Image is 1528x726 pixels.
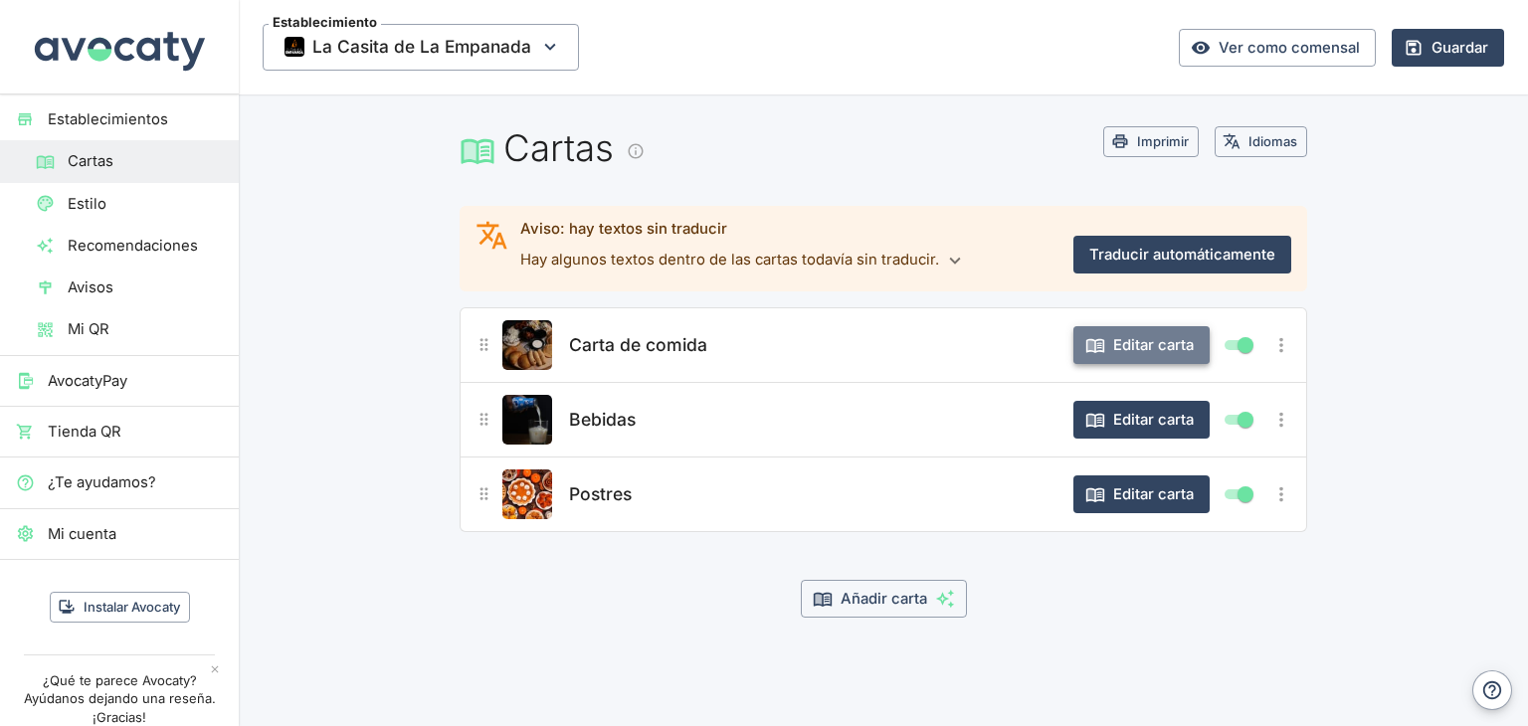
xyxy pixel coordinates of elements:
[285,37,304,57] img: Thumbnail
[1179,29,1376,67] a: Ver como comensal
[312,32,531,62] span: La Casita de La Empanada
[502,395,552,445] img: Bebidas
[1073,326,1210,364] button: Editar carta
[269,16,381,29] span: Establecimiento
[68,318,223,340] span: Mi QR
[569,331,707,359] span: Carta de comida
[68,150,223,172] span: Cartas
[460,126,1103,170] h1: Cartas
[48,523,223,545] span: Mi cuenta
[470,330,498,359] button: ¿A qué carta?
[502,469,552,519] img: Postres
[564,398,641,442] button: Bebidas
[520,218,1058,240] div: Aviso: hay textos sin traducir
[68,235,223,257] span: Recomendaciones
[470,479,498,508] button: ¿A qué carta?
[622,137,651,166] button: Información
[1392,29,1504,67] button: Guardar
[1215,126,1307,157] button: Idiomas
[48,108,223,130] span: Establecimientos
[48,471,223,493] span: ¿Te ayudamos?
[48,370,223,392] span: AvocatyPay
[502,469,552,519] button: Editar producto
[1073,236,1291,273] button: Traducir automáticamente
[1234,333,1257,357] span: Mostrar / ocultar
[1073,475,1210,513] button: Editar carta
[564,323,712,367] button: Carta de comida
[470,405,498,434] button: ¿A qué carta?
[68,193,223,215] span: Estilo
[502,395,552,445] button: Editar producto
[68,276,223,298] span: Avisos
[1234,482,1257,506] span: Mostrar / ocultar
[1234,408,1257,432] span: Mostrar / ocultar
[1103,126,1199,157] button: Imprimir
[502,320,552,370] button: Editar producto
[569,406,636,434] span: Bebidas
[263,24,579,70] span: La Casita de La Empanada
[564,472,637,516] button: Postres
[1265,329,1297,361] button: Más opciones
[1265,404,1297,436] button: Más opciones
[502,320,552,370] img: Carta de comida
[569,480,632,508] span: Postres
[801,580,967,618] button: Añadir carta
[48,421,223,443] span: Tienda QR
[1073,401,1210,439] button: Editar carta
[1472,670,1512,710] button: Ayuda y contacto
[50,592,190,623] button: Instalar Avocaty
[520,245,1058,276] p: Hay algunos textos dentro de las cartas todavía sin traducir.
[1265,478,1297,510] button: Más opciones
[263,24,579,70] button: EstablecimientoThumbnailLa Casita de La Empanada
